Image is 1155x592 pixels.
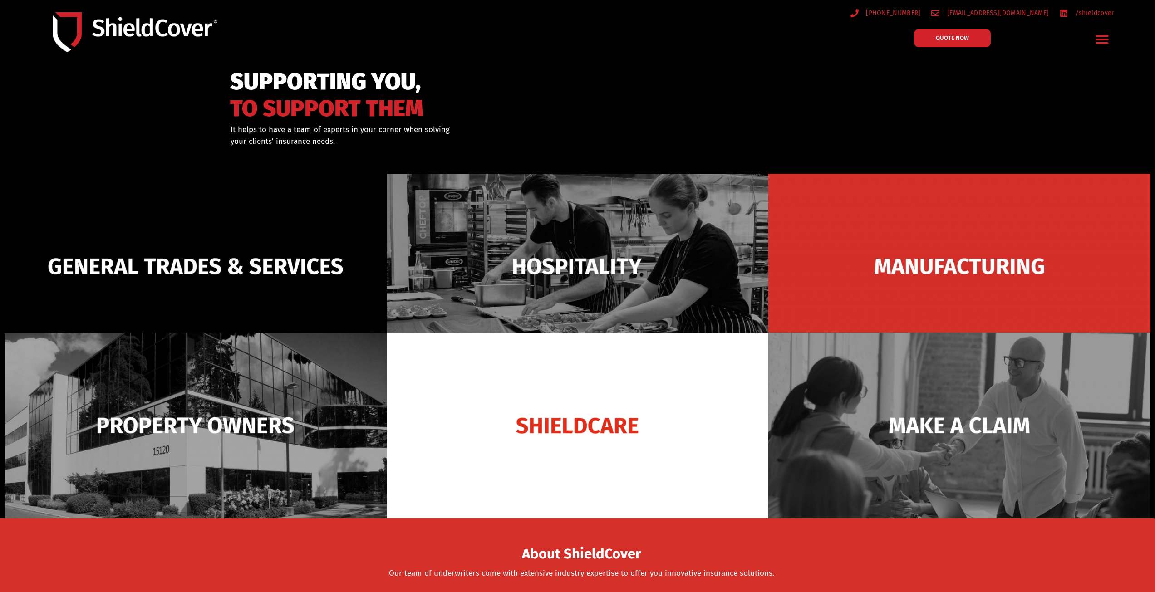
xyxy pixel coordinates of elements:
[864,7,920,19] span: [PHONE_NUMBER]
[230,73,423,91] span: SUPPORTING YOU,
[1091,29,1113,50] div: Menu Toggle
[1060,7,1114,19] a: /shieldcover
[931,7,1049,19] a: [EMAIL_ADDRESS][DOMAIN_NAME]
[914,29,991,47] a: QUOTE NOW
[53,12,217,53] img: Shield-Cover-Underwriting-Australia-logo-full
[522,551,641,560] a: About ShieldCover
[936,35,969,41] span: QUOTE NOW
[850,7,921,19] a: [PHONE_NUMBER]
[1073,7,1114,19] span: /shieldcover
[389,568,774,578] a: Our team of underwriters come with extensive industry expertise to offer you innovative insurance...
[945,7,1049,19] span: [EMAIL_ADDRESS][DOMAIN_NAME]
[231,136,624,147] p: your clients’ insurance needs.
[231,124,624,147] div: It helps to have a team of experts in your corner when solving
[522,548,641,560] span: About ShieldCover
